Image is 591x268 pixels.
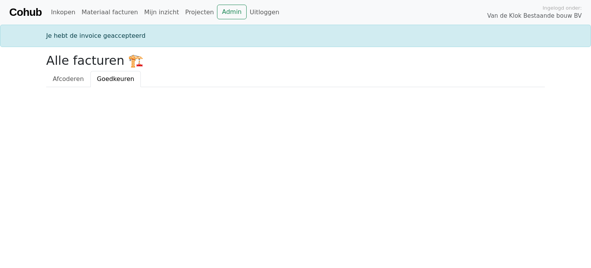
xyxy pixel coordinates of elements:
span: Ingelogd onder: [543,4,582,12]
h2: Alle facturen 🏗️ [46,53,545,68]
a: Projecten [182,5,217,20]
a: Admin [217,5,247,19]
a: Uitloggen [247,5,282,20]
a: Cohub [9,3,42,22]
span: Van de Klok Bestaande bouw BV [487,12,582,20]
span: Goedkeuren [97,75,134,83]
a: Inkopen [48,5,78,20]
span: Afcoderen [53,75,84,83]
a: Afcoderen [46,71,90,87]
a: Mijn inzicht [141,5,182,20]
div: Je hebt de invoice geaccepteerd [42,31,549,40]
a: Goedkeuren [90,71,141,87]
a: Materiaal facturen [78,5,141,20]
